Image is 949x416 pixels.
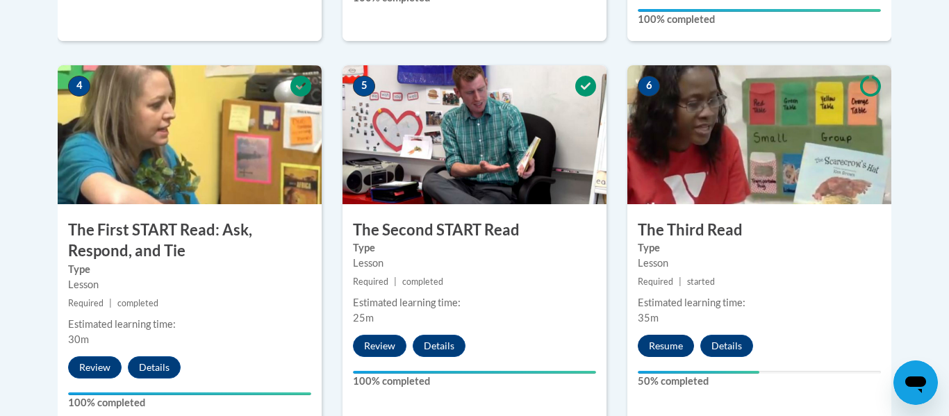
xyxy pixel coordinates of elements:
span: | [679,276,682,287]
label: 100% completed [353,374,596,389]
span: completed [117,298,158,308]
label: 100% completed [68,395,311,410]
img: Course Image [627,65,891,204]
h3: The Third Read [627,219,891,241]
span: completed [402,276,443,287]
img: Course Image [343,65,606,204]
button: Details [700,335,753,357]
button: Details [413,335,465,357]
div: Your progress [638,371,759,374]
label: Type [68,262,311,277]
span: 25m [353,312,374,324]
label: 50% completed [638,374,881,389]
div: Lesson [638,256,881,271]
span: Required [353,276,388,287]
div: Estimated learning time: [68,317,311,332]
span: 35m [638,312,659,324]
button: Review [68,356,122,378]
h3: The Second START Read [343,219,606,241]
span: started [687,276,715,287]
label: 100% completed [638,12,881,27]
span: 4 [68,76,90,97]
div: Estimated learning time: [353,295,596,310]
h3: The First START Read: Ask, Respond, and Tie [58,219,322,263]
span: 30m [68,333,89,345]
span: Required [638,276,673,287]
button: Details [128,356,181,378]
button: Review [353,335,406,357]
span: | [394,276,397,287]
div: Lesson [353,256,596,271]
label: Type [638,240,881,256]
div: Lesson [68,277,311,292]
iframe: Button to launch messaging window [893,360,938,405]
span: 5 [353,76,375,97]
div: Estimated learning time: [638,295,881,310]
span: Required [68,298,104,308]
span: | [109,298,112,308]
img: Course Image [58,65,322,204]
div: Your progress [68,392,311,395]
span: 6 [638,76,660,97]
div: Your progress [353,371,596,374]
label: Type [353,240,596,256]
div: Your progress [638,9,881,12]
button: Resume [638,335,694,357]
